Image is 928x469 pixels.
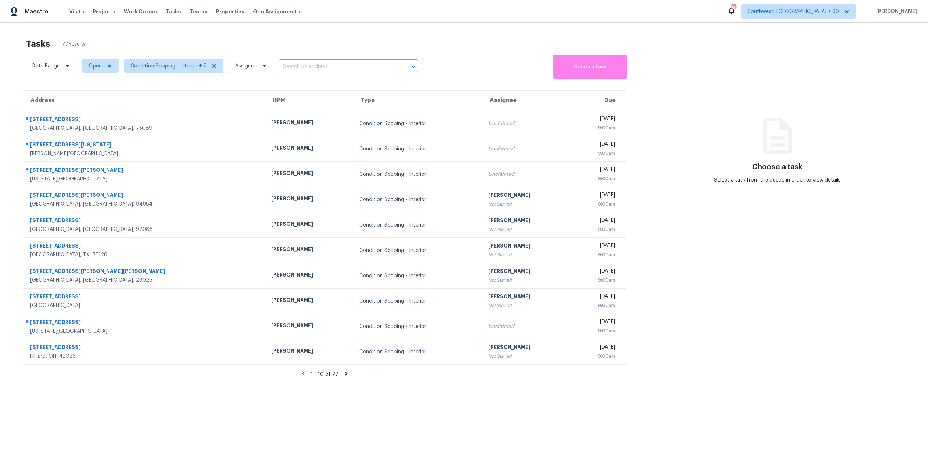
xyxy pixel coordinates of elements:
[271,347,348,356] div: [PERSON_NAME]
[265,91,353,111] th: HPM
[271,144,348,153] div: [PERSON_NAME]
[576,150,615,157] div: 9:00am
[359,247,477,254] div: Condition Scoping - Interior
[353,91,482,111] th: Type
[488,191,565,200] div: [PERSON_NAME]
[271,119,348,128] div: [PERSON_NAME]
[576,344,615,353] div: [DATE]
[271,220,348,229] div: [PERSON_NAME]
[576,242,615,251] div: [DATE]
[488,267,565,277] div: [PERSON_NAME]
[32,62,60,70] span: Date Range
[88,62,102,70] span: Open
[166,9,181,14] span: Tasks
[359,272,477,279] div: Condition Scoping - Interior
[488,323,565,330] div: Unclaimed
[271,195,348,204] div: [PERSON_NAME]
[576,353,615,360] div: 9:00am
[30,293,260,302] div: [STREET_ADDRESS]
[30,226,260,233] div: [GEOGRAPHIC_DATA], [GEOGRAPHIC_DATA], 97086
[576,277,615,284] div: 9:00am
[30,175,260,183] div: [US_STATE][GEOGRAPHIC_DATA]
[359,323,477,330] div: Condition Scoping - Interior
[488,226,565,233] div: Not Started
[576,141,615,150] div: [DATE]
[556,63,623,71] span: Create a Task
[488,302,565,309] div: Not Started
[279,61,398,72] input: Search by address
[482,91,571,111] th: Assignee
[359,298,477,305] div: Condition Scoping - Interior
[271,246,348,255] div: [PERSON_NAME]
[576,166,615,175] div: [DATE]
[576,175,615,182] div: 9:00am
[576,191,615,200] div: [DATE]
[30,277,260,284] div: [GEOGRAPHIC_DATA], [GEOGRAPHIC_DATA], 28025
[488,120,565,127] div: Unclaimed
[30,217,260,226] div: [STREET_ADDRESS]
[576,124,615,132] div: 9:00am
[235,62,257,70] span: Assignee
[26,40,50,47] h2: Tasks
[271,271,348,280] div: [PERSON_NAME]
[271,322,348,331] div: [PERSON_NAME]
[30,125,260,132] div: [GEOGRAPHIC_DATA], [GEOGRAPHIC_DATA], 75089
[30,150,260,157] div: [PERSON_NAME][GEOGRAPHIC_DATA]
[488,242,565,251] div: [PERSON_NAME]
[488,277,565,284] div: Not Started
[30,344,260,353] div: [STREET_ADDRESS]
[488,200,565,208] div: Not Started
[752,163,803,171] h3: Choose a task
[708,177,847,184] div: Select a task from the queue in order to view details
[30,200,260,208] div: [GEOGRAPHIC_DATA], [GEOGRAPHIC_DATA], 94954
[576,226,615,233] div: 9:00am
[488,293,565,302] div: [PERSON_NAME]
[216,8,244,15] span: Properties
[30,267,260,277] div: [STREET_ADDRESS][PERSON_NAME][PERSON_NAME]
[30,328,260,335] div: [US_STATE][GEOGRAPHIC_DATA]
[130,62,207,70] span: Condition Scoping - Interior + 2
[488,171,565,178] div: Unclaimed
[30,116,260,125] div: [STREET_ADDRESS]
[576,318,615,327] div: [DATE]
[488,217,565,226] div: [PERSON_NAME]
[576,251,615,258] div: 9:00am
[93,8,115,15] span: Projects
[23,91,265,111] th: Address
[571,91,626,111] th: Due
[30,353,260,360] div: Hilliard, OH, 43026
[576,115,615,124] div: [DATE]
[359,221,477,229] div: Condition Scoping - Interior
[30,191,260,200] div: [STREET_ADDRESS][PERSON_NAME]
[359,348,477,356] div: Condition Scoping - Interior
[30,141,260,150] div: [STREET_ADDRESS][US_STATE]
[576,217,615,226] div: [DATE]
[747,8,839,15] span: Southwest, [GEOGRAPHIC_DATA] + 60
[576,327,615,335] div: 9:00am
[30,242,260,251] div: [STREET_ADDRESS]
[30,319,260,328] div: [STREET_ADDRESS]
[359,196,477,203] div: Condition Scoping - Interior
[576,267,615,277] div: [DATE]
[576,200,615,208] div: 9:00am
[359,120,477,127] div: Condition Scoping - Interior
[69,8,84,15] span: Visits
[553,55,627,79] button: Create a Task
[488,145,565,153] div: Unclaimed
[873,8,917,15] span: [PERSON_NAME]
[576,293,615,302] div: [DATE]
[488,344,565,353] div: [PERSON_NAME]
[409,62,419,72] button: Open
[25,8,49,15] span: Maestro
[488,251,565,258] div: Not Started
[359,171,477,178] div: Condition Scoping - Interior
[311,372,339,377] span: 1 - 10 of 77
[271,296,348,306] div: [PERSON_NAME]
[124,8,157,15] span: Work Orders
[731,4,736,12] div: 741
[271,170,348,179] div: [PERSON_NAME]
[30,166,260,175] div: [STREET_ADDRESS][PERSON_NAME]
[488,353,565,360] div: Not Started
[190,8,207,15] span: Teams
[253,8,300,15] span: Geo Assignments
